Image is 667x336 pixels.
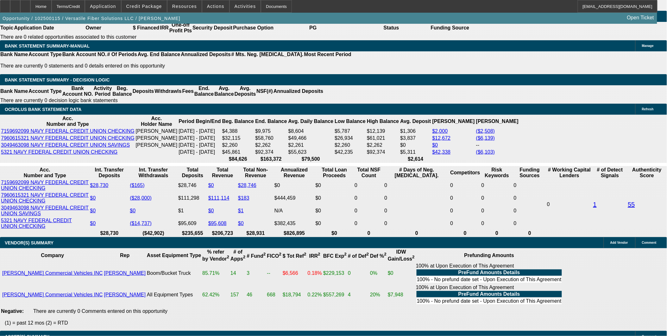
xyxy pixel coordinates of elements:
sup: 2 [304,252,306,257]
td: $42,235 [334,149,366,155]
a: $2,000 [432,128,448,134]
th: Most Recent Period [304,51,352,58]
th: Competitors [450,167,480,179]
th: Status [352,22,431,34]
td: -- [267,263,282,284]
th: Risk Keywords [481,167,513,179]
div: 100% at Upon Execution of This Agreement [416,285,563,305]
a: $1 [238,208,244,213]
th: Avg. End Balance [137,51,181,58]
th: Int. Transfer Withdrawals [129,167,177,179]
a: ($165) [130,183,144,188]
td: $95,609 [178,217,207,229]
th: End. Balance [194,85,214,97]
a: $0 [90,195,96,201]
td: -- [476,142,519,148]
td: $55,623 [288,149,334,155]
th: Period Begin/End [178,115,221,127]
th: # Mts. Neg. [MEDICAL_DATA]. [231,51,304,58]
b: Company [41,253,64,258]
button: Activities [230,0,261,12]
td: $1,306 [400,128,431,134]
a: Open Ticket [625,12,657,23]
b: IRR [309,253,320,259]
th: # Of Periods [107,51,137,58]
td: 0 [384,205,450,217]
th: 0 [384,230,450,236]
span: Application [90,4,116,9]
b: Asset Equipment Type [147,253,201,258]
td: All Equipment Types [147,284,201,305]
button: Resources [167,0,202,12]
button: Credit Package [122,0,167,12]
th: Deposits [132,85,154,97]
th: Account Type [28,85,62,97]
th: Avg. Daily Balance [288,115,334,127]
td: [PERSON_NAME] [135,142,178,148]
td: 0 [481,217,513,229]
th: Application Date [14,22,54,34]
td: 100% - No prefund date set - Upon Execution of This Agreement [417,298,562,304]
a: 3049463098 NAVY FEDERAL CREDIT UNION SAVINGS [1,205,89,216]
th: [PERSON_NAME] [476,115,519,127]
sup: 2 [384,252,387,257]
th: Total Revenue [208,167,237,179]
button: Application [85,0,121,12]
a: $0 [208,183,214,188]
td: $229,153 [323,263,347,284]
span: Resources [172,4,197,9]
th: Low Balance [334,115,366,127]
td: [DATE] - [DATE] [178,149,221,155]
td: $49,466 [288,135,334,141]
td: $8,604 [288,128,334,134]
a: $28,746 [238,183,256,188]
td: 0 [450,205,480,217]
span: Activities [235,4,256,9]
th: Total Loan Proceeds [315,167,354,179]
td: [PERSON_NAME] [135,135,178,141]
a: ($6,103) [476,149,495,155]
td: $0 [387,263,415,284]
td: $92,374 [367,149,399,155]
td: $0 [400,142,431,148]
span: Credit Package [126,4,162,9]
td: $557,269 [323,284,347,305]
a: ($28,000) [130,195,152,201]
th: $163,372 [255,156,287,162]
th: 0 [513,230,546,236]
th: Account Type [28,51,62,58]
th: Sum of the Total NSF Count and Total Overdraft Fee Count from Ocrolus [354,167,383,179]
th: $235,655 [178,230,207,236]
td: $5,311 [400,149,431,155]
td: $2,260 [334,142,366,148]
a: $12,672 [432,135,451,141]
a: $42,338 [432,149,451,155]
td: 0 [354,192,383,204]
span: OCROLUS BANK STATEMENT DATA [5,107,81,112]
th: $28,931 [238,230,274,236]
a: [PERSON_NAME] [104,270,146,276]
sup: 2 [227,255,229,260]
a: $0 [208,208,214,213]
b: $ Tot Ref [283,253,306,259]
sup: 2 [243,255,245,260]
th: Funding Sources [513,167,546,179]
th: Purchase Option [233,22,274,34]
a: 5321 NAVY FEDERAL CREDIT UNION CHECKING [1,149,117,155]
td: $18,794 [282,284,307,305]
td: $5,787 [334,128,366,134]
b: IDW Gain/Loss [388,249,415,262]
th: Int. Transfer Deposits [90,167,129,179]
td: $2,260 [222,142,254,148]
a: [PERSON_NAME] Commercial Vehicles INC [2,292,103,297]
th: $79,500 [288,156,334,162]
sup: 2 [263,252,266,257]
th: Beg. Balance [222,115,254,127]
b: BFC Exp [323,253,347,259]
th: $206,723 [208,230,237,236]
th: Annualized Deposits [180,51,231,58]
th: Security Deposit [192,22,233,34]
td: 157 [230,284,246,305]
td: $92,374 [255,149,287,155]
th: Acc. Number and Type [1,115,135,127]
